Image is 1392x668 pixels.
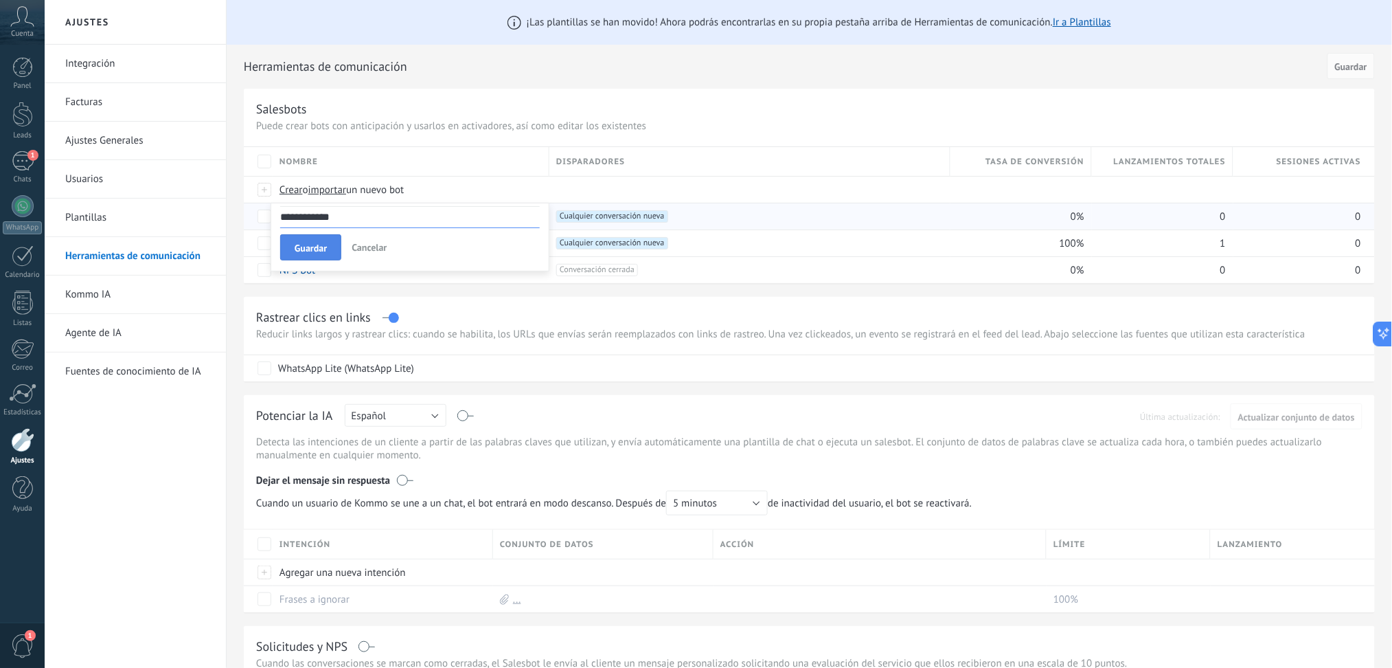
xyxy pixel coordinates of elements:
span: Tasa de conversión [985,155,1084,168]
span: Español [352,410,387,423]
div: Ayuda [3,504,43,513]
span: Lanzamientos totales [1114,155,1226,168]
div: 0% [950,203,1085,230]
div: WhatsApp [3,221,42,234]
a: Facturas [65,83,212,122]
div: Leads [3,131,43,140]
div: Agregar una nueva intención [273,559,486,586]
span: importar [308,183,347,197]
span: 0 [1356,237,1361,250]
li: Herramientas de comunicación [45,237,226,276]
span: 1 [1220,237,1226,250]
button: Cancelar [346,234,392,260]
div: 0 [1233,230,1361,256]
div: 0 [1233,203,1361,230]
a: Fuentes de conocimiento de IA [65,353,212,391]
div: Panel [3,82,43,91]
button: Guardar [280,234,341,260]
div: Listas [3,319,43,328]
span: 5 minutos [673,497,717,510]
span: Acción [720,538,755,551]
a: Frases a ignorar [279,593,350,606]
span: 100% [1053,593,1078,606]
div: Chats [3,175,43,184]
div: Ajustes [3,456,43,465]
div: 0 [1092,203,1226,230]
li: Agente de IA [45,314,226,353]
span: 0 [1220,264,1226,277]
li: Kommo IA [45,276,226,314]
div: 0% [950,257,1085,283]
li: Integración [45,45,226,83]
div: 100% [950,230,1085,256]
a: Herramientas de comunicación [65,237,212,276]
a: Kommo IA [65,276,212,314]
span: Cualquier conversación nueva [556,237,668,249]
li: Plantillas [45,199,226,237]
span: Nombre [279,155,318,168]
span: o [303,183,308,197]
a: Plantillas [65,199,212,237]
button: Español [345,404,446,427]
a: Usuarios [65,160,212,199]
div: Potenciar la IA [256,408,333,429]
div: WhatsApp Lite (WhatsApp Lite) [278,362,414,376]
span: Guardar [295,243,327,253]
button: 5 minutos [666,491,768,515]
div: Rastrear clics en links [256,309,371,325]
div: Solicitudes y NPS [256,638,347,654]
p: Puede crear bots con anticipación y usarlos en activadores, así como editar los existentes [256,120,1362,133]
span: Crear [279,183,303,197]
span: un nuevo bot [346,183,404,197]
button: Guardar [1327,53,1375,79]
span: Sesiones activas [1277,155,1361,168]
span: 1 [27,150,38,161]
li: Usuarios [45,160,226,199]
span: 0% [1071,210,1084,223]
li: Facturas [45,83,226,122]
span: 100% [1060,237,1084,250]
a: Agente de IA [65,314,212,353]
div: Salesbots [256,101,307,117]
span: Conversación cerrada [556,264,638,276]
div: Correo [3,364,43,372]
span: 1 [25,630,36,641]
div: 0 [1233,257,1361,283]
span: Cualquier conversación nueva [556,210,668,223]
div: Dejar el mensaje sin respuesta [256,465,1362,491]
li: Fuentes de conocimiento de IA [45,353,226,390]
span: Intención [279,538,330,551]
div: 100% [1047,586,1204,612]
span: Disparadores [556,155,625,168]
p: Detecta las intenciones de un cliente a partir de las palabras claves que utilizan, y envía autom... [256,436,1362,462]
div: 0 [1092,257,1226,283]
span: Cancelar [352,241,387,254]
span: Límite [1053,538,1086,551]
h2: Herramientas de comunicación [244,53,1323,80]
span: Cuando un usuario de Kommo se une a un chat, el bot entrará en modo descanso. Después de [256,491,768,515]
span: 0% [1071,264,1084,277]
div: 1 [1092,230,1226,256]
a: ... [513,593,521,606]
span: 0 [1356,264,1361,277]
span: 0 [1356,210,1361,223]
a: Integración [65,45,212,83]
a: Ajustes Generales [65,122,212,160]
div: Estadísticas [3,408,43,417]
div: Calendario [3,271,43,280]
span: Conjunto de datos [500,538,594,551]
span: de inactividad del usuario, el bot se reactivará. [256,491,979,515]
li: Ajustes Generales [45,122,226,160]
span: Lanzamiento [1218,538,1283,551]
span: Guardar [1335,62,1367,71]
span: 0 [1220,210,1226,223]
p: Reducir links largos y rastrear clics: cuando se habilita, los URLs que envías serán reemplazados... [256,328,1362,341]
